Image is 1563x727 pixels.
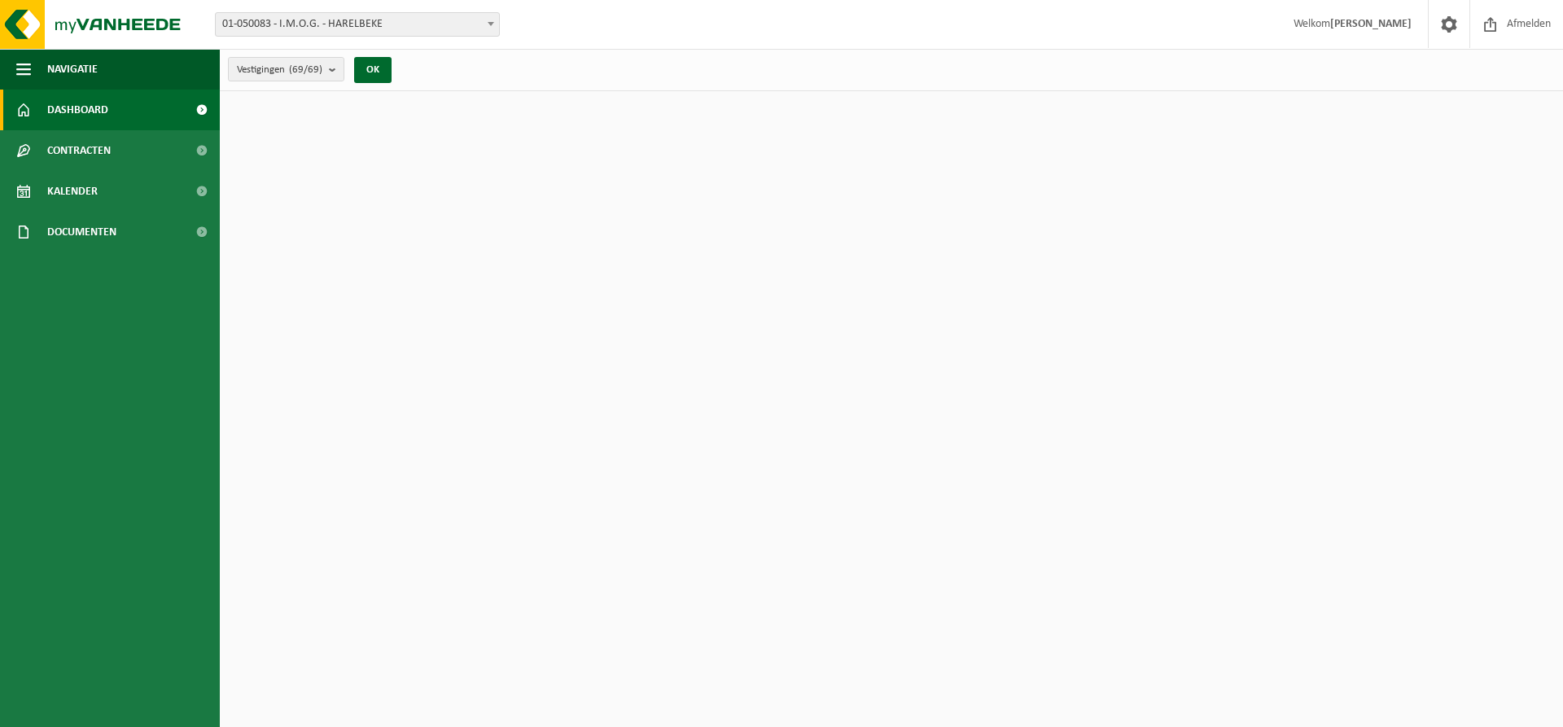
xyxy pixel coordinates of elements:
count: (69/69) [289,64,322,75]
span: 01-050083 - I.M.O.G. - HARELBEKE [216,13,499,36]
button: OK [354,57,392,83]
span: 01-050083 - I.M.O.G. - HARELBEKE [215,12,500,37]
span: Vestigingen [237,58,322,82]
span: Contracten [47,130,111,171]
span: Navigatie [47,49,98,90]
span: Documenten [47,212,116,252]
strong: [PERSON_NAME] [1330,18,1412,30]
span: Dashboard [47,90,108,130]
span: Kalender [47,171,98,212]
button: Vestigingen(69/69) [228,57,344,81]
